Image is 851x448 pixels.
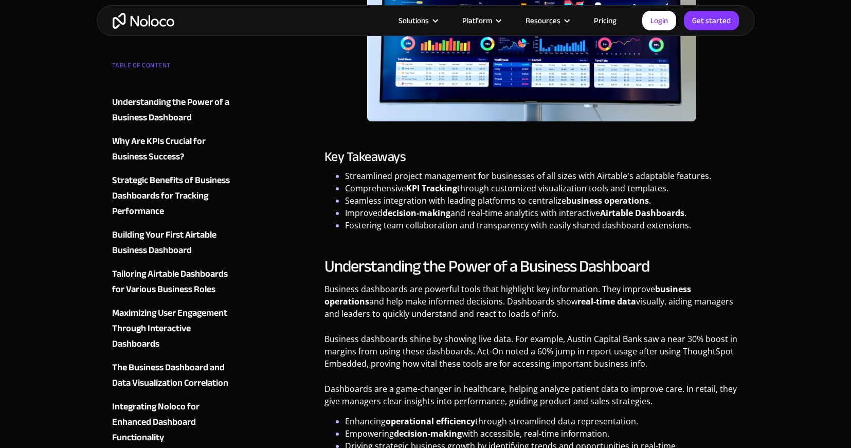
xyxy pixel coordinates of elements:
[642,11,676,30] a: Login
[112,266,237,297] a: Tailoring Airtable Dashboards for Various Business Roles
[345,415,739,427] li: Enhancing through streamlined data representation.
[684,11,739,30] a: Get started
[345,207,739,219] li: Improved and real-time analytics with interactive .
[324,383,739,415] p: Dashboards are a game-changer in healthcare, helping analyze patient data to improve care. In ret...
[386,14,449,27] div: Solutions
[324,283,739,328] p: Business dashboards are powerful tools that highlight key information. They improve and help make...
[112,227,237,258] a: Building Your First Airtable Business Dashboard
[113,13,174,29] a: home
[462,14,492,27] div: Platform
[394,428,462,439] strong: decision-making
[324,256,739,277] h2: Understanding the Power of a Business Dashboard
[399,14,429,27] div: Solutions
[345,182,739,194] li: Comprehensive through customized visualization tools and templates.
[345,427,739,440] li: Empowering with accessible, real-time information.
[600,207,684,219] strong: Airtable Dashboards
[112,134,237,165] a: Why Are KPIs Crucial for Business Success?
[112,95,237,126] a: Understanding the Power of a Business Dashboard
[324,149,739,165] h3: Key Takeaways
[566,195,649,206] strong: business operations
[383,207,450,219] strong: decision-making
[112,58,237,78] div: TABLE OF CONTENT
[112,306,237,352] a: Maximizing User Engagement Through Interactive Dashboards
[526,14,560,27] div: Resources
[324,333,739,378] p: Business dashboards shine by showing live data. For example, Austin Capital Bank saw a near 30% b...
[112,173,237,219] a: Strategic Benefits of Business Dashboards for Tracking Performance
[581,14,629,27] a: Pricing
[345,170,739,182] li: Streamlined project management for businesses of all sizes with Airtable's adaptable features.
[449,14,513,27] div: Platform
[112,360,237,391] a: The Business Dashboard and Data Visualization Correlation
[513,14,581,27] div: Resources
[577,296,636,307] strong: real-time data
[345,219,739,231] li: Fostering team collaboration and transparency with easily shared dashboard extensions.
[406,183,457,194] strong: KPI Tracking
[324,283,691,307] strong: business operations
[112,399,237,445] a: Integrating Noloco for Enhanced Dashboard Functionality
[345,194,739,207] li: Seamless integration with leading platforms to centralize .
[386,416,475,427] strong: operational efficiency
